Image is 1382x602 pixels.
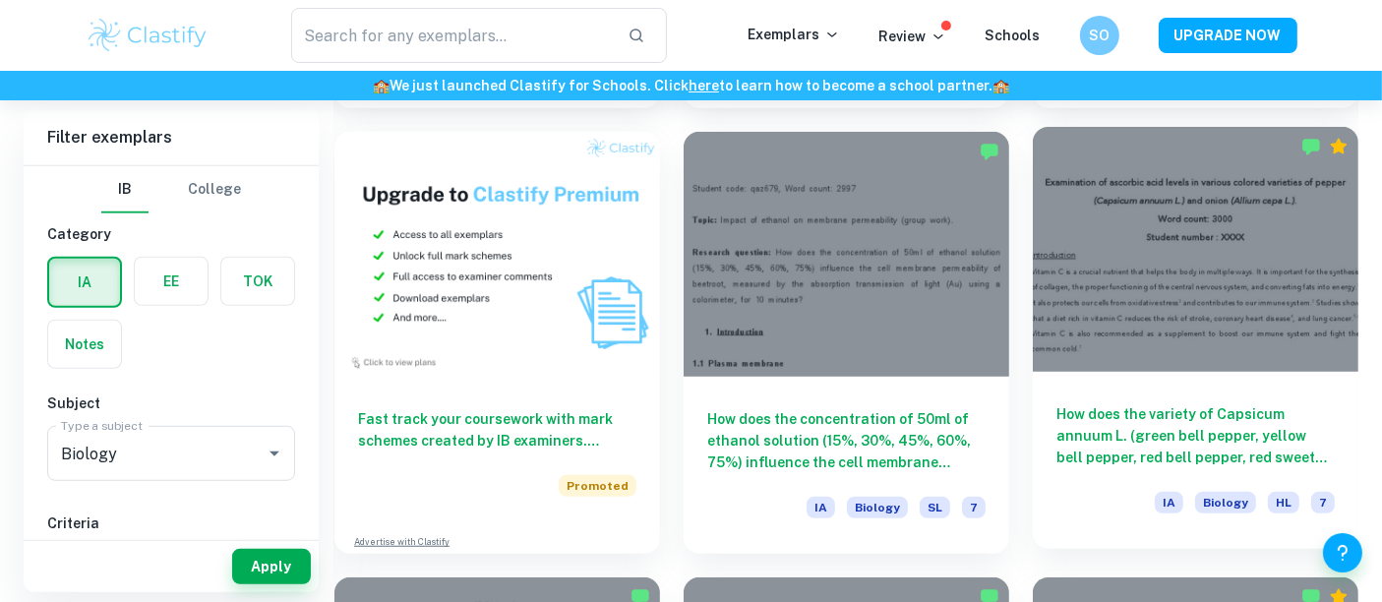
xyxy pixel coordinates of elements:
button: UPGRADE NOW [1159,18,1297,53]
button: Help and Feedback [1323,533,1362,572]
img: Thumbnail [334,132,660,376]
span: IA [807,497,835,518]
p: Review [879,26,946,47]
span: Biology [847,497,908,518]
span: 🏫 [992,78,1009,93]
span: IA [1155,492,1183,513]
button: SO [1080,16,1119,55]
img: Marked [1301,137,1321,156]
span: 🏫 [373,78,390,93]
h6: We just launched Clastify for Schools. Click to learn how to become a school partner. [4,75,1378,96]
div: Premium [1329,137,1349,156]
span: 7 [1311,492,1335,513]
button: IB [101,166,149,213]
img: Clastify logo [86,16,210,55]
a: How does the concentration of 50ml of ethanol solution (15%, 30%, 45%, 60%, 75%) influence the ce... [684,132,1009,553]
h6: How does the variety of Capsicum annuum L. (green bell pepper, yellow bell pepper, red bell peppe... [1056,403,1335,468]
p: Exemplars [749,24,840,45]
h6: Filter exemplars [24,110,319,165]
span: 7 [962,497,986,518]
a: Advertise with Clastify [354,535,450,549]
button: IA [49,259,120,306]
span: Biology [1195,492,1256,513]
button: Open [261,440,288,467]
h6: SO [1088,25,1111,46]
button: Apply [232,549,311,584]
span: SL [920,497,950,518]
a: How does the variety of Capsicum annuum L. (green bell pepper, yellow bell pepper, red bell peppe... [1033,132,1358,553]
h6: Fast track your coursework with mark schemes created by IB examiners. Upgrade now [358,408,636,451]
span: HL [1268,492,1299,513]
a: here [689,78,719,93]
input: Search for any exemplars... [291,8,613,63]
button: TOK [221,258,294,305]
span: Promoted [559,475,636,497]
button: EE [135,258,208,305]
button: Notes [48,321,121,368]
h6: How does the concentration of 50ml of ethanol solution (15%, 30%, 45%, 60%, 75%) influence the ce... [707,408,986,473]
label: Type a subject [61,417,143,434]
a: Schools [986,28,1041,43]
button: College [188,166,241,213]
img: Marked [980,142,999,161]
h6: Criteria [47,512,295,534]
h6: Category [47,223,295,245]
div: Filter type choice [101,166,241,213]
h6: Subject [47,392,295,414]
